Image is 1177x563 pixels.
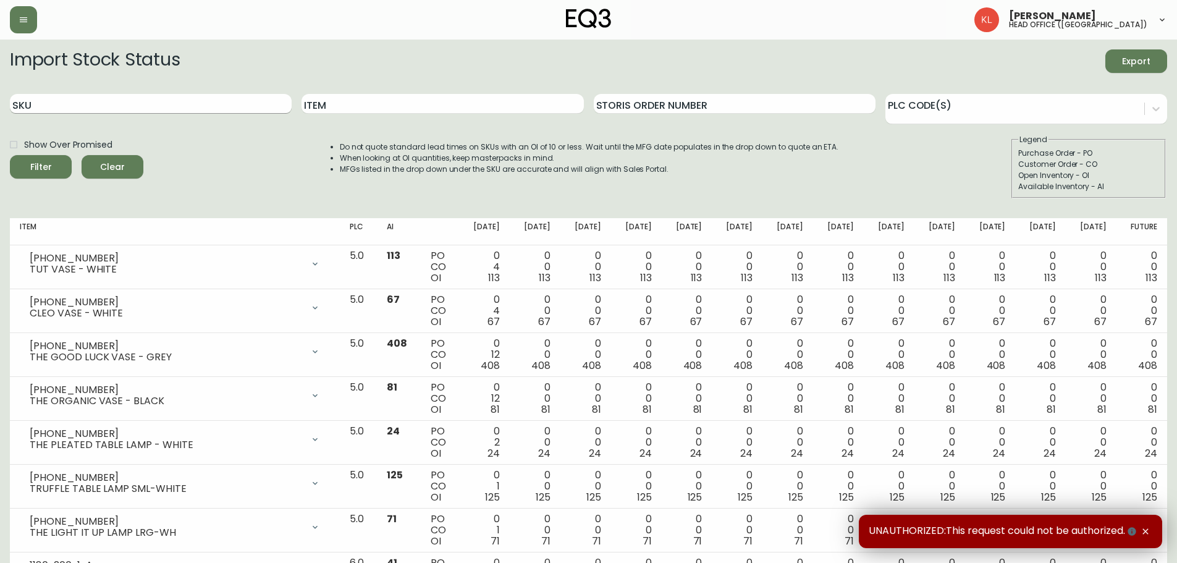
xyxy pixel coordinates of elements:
span: 81 [996,402,1005,417]
div: 0 0 [672,294,702,328]
div: 0 0 [1076,382,1107,415]
span: 408 [1037,358,1056,373]
div: 0 0 [722,338,753,371]
span: OI [431,402,441,417]
div: 0 0 [975,294,1006,328]
span: 24 [892,446,905,460]
div: 0 0 [1126,250,1157,284]
div: 0 0 [520,382,551,415]
div: 0 0 [772,382,803,415]
div: 0 0 [1126,514,1157,547]
span: 81 [387,380,397,394]
span: 81 [1047,402,1056,417]
div: 0 0 [772,338,803,371]
div: 0 0 [1025,250,1056,284]
span: 71 [541,534,551,548]
span: 24 [1044,446,1056,460]
span: 125 [485,490,500,504]
div: [PHONE_NUMBER] [30,516,303,527]
td: 5.0 [340,289,377,333]
th: [DATE] [510,218,560,245]
span: 81 [643,402,652,417]
div: PO CO [431,338,449,371]
div: 0 1 [469,470,500,503]
span: OI [431,446,441,460]
span: UNAUTHORIZED:This request could not be authorized. [869,525,1139,538]
span: 113 [1095,271,1107,285]
span: 408 [733,358,753,373]
div: 0 0 [1126,382,1157,415]
td: 5.0 [340,465,377,509]
div: 0 0 [621,294,652,328]
span: 71 [794,534,803,548]
span: 71 [387,512,397,526]
div: 0 0 [1025,470,1056,503]
span: 67 [387,292,400,307]
div: 0 0 [672,426,702,459]
span: 408 [1087,358,1107,373]
span: 67 [740,315,753,329]
span: 125 [839,490,854,504]
span: 24 [690,446,702,460]
div: [PHONE_NUMBER] [30,297,303,308]
span: 113 [1145,271,1157,285]
li: Do not quote standard lead times on SKUs with an OI of 10 or less. Wait until the MFG date popula... [340,142,839,153]
span: 113 [842,271,854,285]
div: 0 0 [1076,426,1107,459]
div: 0 0 [722,382,753,415]
div: 0 0 [975,426,1006,459]
div: [PHONE_NUMBER]THE ORGANIC VASE - BLACK [20,382,330,409]
div: Customer Order - CO [1018,159,1159,170]
div: THE LIGHT IT UP LAMP LRG-WH [30,527,303,538]
div: 0 0 [520,426,551,459]
li: When looking at OI quantities, keep masterpacks in mind. [340,153,839,164]
div: 0 0 [924,514,955,547]
div: 0 0 [823,294,854,328]
div: 0 0 [672,382,702,415]
span: 67 [589,315,601,329]
span: 71 [743,534,753,548]
div: 0 0 [1126,470,1157,503]
div: 0 0 [874,382,905,415]
div: 0 0 [1076,470,1107,503]
span: 67 [892,315,905,329]
span: 81 [541,402,551,417]
span: 125 [1092,490,1107,504]
div: 0 0 [924,294,955,328]
td: 5.0 [340,333,377,377]
span: Clear [91,159,133,175]
div: 0 0 [672,250,702,284]
th: [DATE] [712,218,762,245]
span: OI [431,358,441,373]
div: 0 0 [975,338,1006,371]
span: 67 [1094,315,1107,329]
div: 0 0 [621,338,652,371]
div: 0 0 [975,514,1006,547]
span: 67 [690,315,702,329]
span: 125 [788,490,803,504]
div: 0 0 [621,250,652,284]
div: 0 0 [1076,294,1107,328]
th: [DATE] [864,218,914,245]
div: 0 0 [823,470,854,503]
div: 0 0 [975,382,1006,415]
div: 0 0 [520,294,551,328]
span: Show Over Promised [24,138,112,151]
th: [DATE] [762,218,813,245]
div: 0 0 [975,250,1006,284]
span: 113 [1044,271,1056,285]
span: 24 [740,446,753,460]
div: [PHONE_NUMBER]TUT VASE - WHITE [20,250,330,277]
span: 408 [885,358,905,373]
span: OI [431,534,441,548]
legend: Legend [1018,134,1048,145]
span: 24 [1094,446,1107,460]
span: 81 [743,402,753,417]
span: 125 [586,490,601,504]
li: MFGs listed in the drop down under the SKU are accurate and will align with Sales Portal. [340,164,839,175]
img: logo [566,9,612,28]
span: 67 [639,315,652,329]
span: 24 [842,446,854,460]
div: 0 0 [823,426,854,459]
span: 81 [491,402,500,417]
